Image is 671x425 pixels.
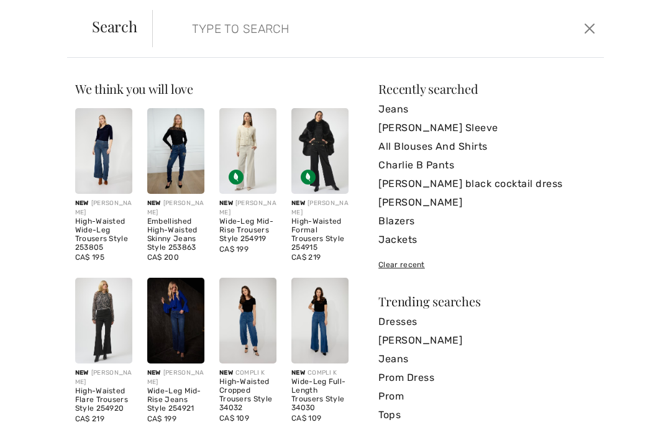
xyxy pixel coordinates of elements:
[291,368,349,378] div: COMPLI K
[75,414,104,423] span: CA$ 219
[378,119,596,137] a: [PERSON_NAME] Sleeve
[378,175,596,193] a: [PERSON_NAME] black cocktail dress
[219,108,276,194] img: Wide-Leg Mid-Rise Trousers Style 254919. Fawn
[92,19,137,34] span: Search
[291,199,349,217] div: [PERSON_NAME]
[378,350,596,368] a: Jeans
[378,295,596,308] div: Trending searches
[183,10,482,47] input: TYPE TO SEARCH
[581,19,599,39] button: Close
[301,170,316,185] img: Sustainable Fabric
[291,199,305,207] span: New
[378,259,596,270] div: Clear recent
[219,217,276,243] div: Wide-Leg Mid-Rise Trousers Style 254919
[378,387,596,406] a: Prom
[291,414,321,423] span: CA$ 109
[75,199,132,217] div: [PERSON_NAME]
[378,100,596,119] a: Jeans
[75,217,132,252] div: High-Waisted Wide-Leg Trousers Style 253805
[219,378,276,412] div: High-Waisted Cropped Trousers Style 34032
[147,199,161,207] span: New
[75,80,193,97] span: We think you will love
[378,231,596,249] a: Jackets
[75,387,132,413] div: High-Waisted Flare Trousers Style 254920
[219,199,276,217] div: [PERSON_NAME]
[219,368,276,378] div: COMPLI K
[75,278,132,363] img: High-Waisted Flare Trousers Style 254920. Black/Gold
[147,369,161,377] span: New
[378,83,596,95] div: Recently searched
[75,199,89,207] span: New
[291,278,349,363] img: Wide-Leg Full-Length Trousers Style 34030. Blue
[219,278,276,363] img: High-Waisted Cropped Trousers Style 34032. Blue
[147,253,179,262] span: CA$ 200
[219,414,249,423] span: CA$ 109
[378,193,596,212] a: [PERSON_NAME]
[219,245,249,254] span: CA$ 199
[378,137,596,156] a: All Blouses And Shirts
[229,170,244,185] img: Sustainable Fabric
[147,414,176,423] span: CA$ 199
[291,108,349,194] img: High-Waisted Formal Trousers Style 254915. Black
[147,368,204,387] div: [PERSON_NAME]
[75,253,104,262] span: CA$ 195
[378,156,596,175] a: Charlie B Pants
[291,253,321,262] span: CA$ 219
[75,368,132,387] div: [PERSON_NAME]
[378,368,596,387] a: Prom Dress
[291,378,349,412] div: Wide-Leg Full-Length Trousers Style 34030
[219,369,233,377] span: New
[291,369,305,377] span: New
[147,199,204,217] div: [PERSON_NAME]
[147,278,204,363] img: Wide-Leg Mid-Rise Jeans Style 254921. Denim Medium Blue
[378,406,596,424] a: Tops
[147,387,204,413] div: Wide-Leg Mid-Rise Jeans Style 254921
[378,212,596,231] a: Blazers
[75,108,132,194] img: High-Waisted Wide-Leg Trousers Style 253805. Blue
[378,331,596,350] a: [PERSON_NAME]
[291,217,349,252] div: High-Waisted Formal Trousers Style 254915
[378,313,596,331] a: Dresses
[147,217,204,252] div: Embellished High-Waisted Skinny Jeans Style 253863
[147,108,204,194] img: Embellished High-Waisted Skinny Jeans Style 253863. Blue
[219,199,233,207] span: New
[75,369,89,377] span: New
